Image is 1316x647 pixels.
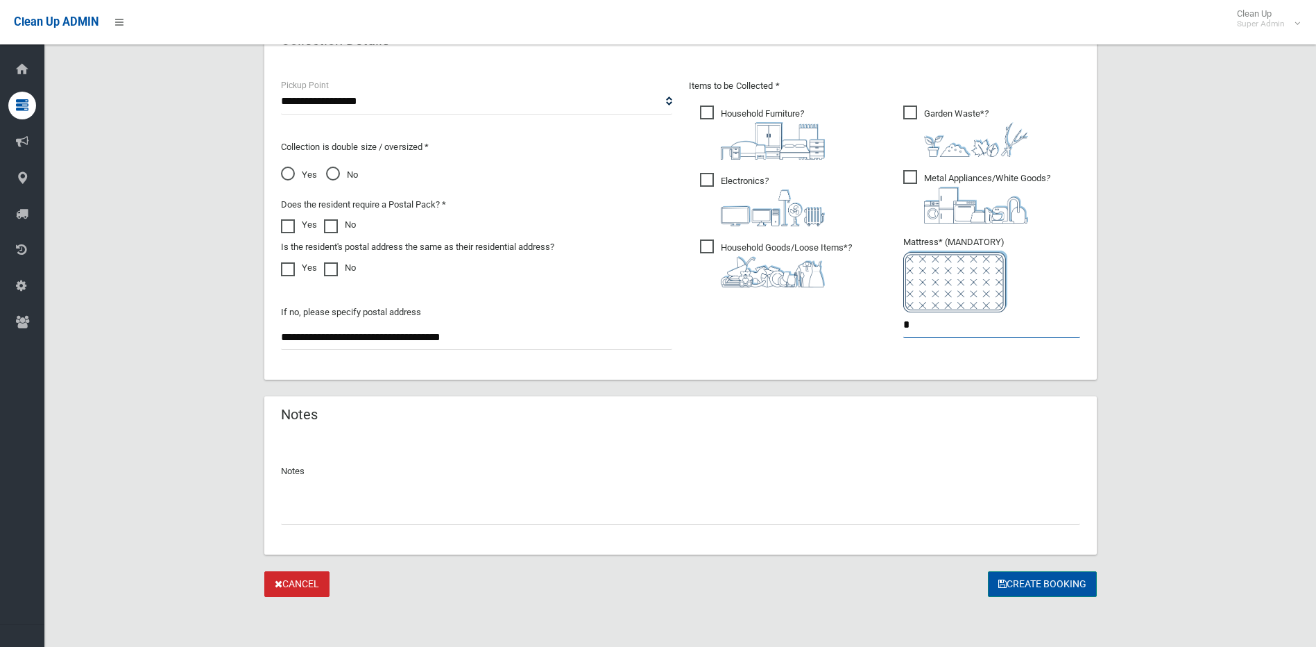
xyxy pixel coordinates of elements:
span: Mattress* (MANDATORY) [903,237,1080,312]
img: 4fd8a5c772b2c999c83690221e5242e0.png [924,122,1028,157]
span: Clean Up ADMIN [14,15,99,28]
i: ? [924,108,1028,157]
p: Items to be Collected * [689,78,1080,94]
header: Notes [264,401,334,428]
label: No [324,217,356,233]
a: Cancel [264,571,330,597]
i: ? [721,108,825,160]
span: Household Furniture [700,106,825,160]
p: Notes [281,463,1080,480]
button: Create Booking [988,571,1097,597]
span: Metal Appliances/White Goods [903,170,1050,224]
img: 394712a680b73dbc3d2a6a3a7ffe5a07.png [721,190,825,226]
img: 36c1b0289cb1767239cdd3de9e694f19.png [924,187,1028,224]
span: No [326,167,358,183]
label: Does the resident require a Postal Pack? * [281,196,446,213]
label: Yes [281,260,317,276]
img: b13cc3517677393f34c0a387616ef184.png [721,256,825,287]
i: ? [721,176,825,226]
span: Garden Waste* [903,106,1028,157]
small: Super Admin [1237,19,1285,29]
img: e7408bece873d2c1783593a074e5cb2f.png [903,251,1007,312]
p: Collection is double size / oversized * [281,139,672,156]
label: If no, please specify postal address [281,304,421,321]
label: Is the resident's postal address the same as their residential address? [281,239,554,255]
span: Electronics [700,173,825,226]
label: Yes [281,217,317,233]
img: aa9efdbe659d29b613fca23ba79d85cb.png [721,122,825,160]
span: Household Goods/Loose Items* [700,240,852,287]
span: Yes [281,167,317,183]
span: Clean Up [1230,8,1299,29]
label: No [324,260,356,276]
i: ? [721,242,852,287]
i: ? [924,173,1050,224]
